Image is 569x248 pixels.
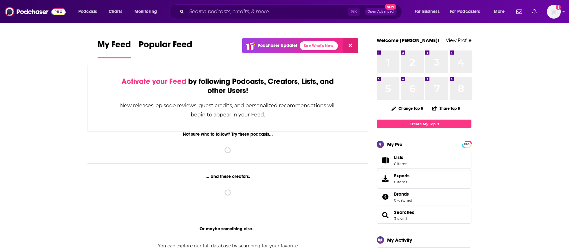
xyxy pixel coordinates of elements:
div: by following Podcasts, Creators, Lists, and other Users! [119,77,336,95]
span: Brands [394,191,409,197]
a: Brands [379,192,392,201]
a: Popular Feed [139,39,192,58]
div: Not sure who to follow? Try these podcasts... [87,132,368,137]
a: My Feed [98,39,131,58]
span: ⌘ K [348,8,360,16]
a: PRO [463,142,470,146]
span: My Feed [98,39,131,54]
button: open menu [74,7,105,17]
span: 0 items [394,162,407,166]
a: Searches [379,211,392,220]
button: open menu [410,7,447,17]
a: See What's New [300,41,338,50]
span: Searches [377,207,471,224]
span: 0 items [394,180,410,184]
button: open menu [130,7,165,17]
a: Create My Top 8 [377,120,471,128]
span: Lists [394,155,403,160]
span: For Podcasters [450,7,480,16]
div: ... and these creators. [87,174,368,179]
span: Lists [379,156,392,165]
img: User Profile [547,5,561,19]
button: Open AdvancedNew [365,8,397,15]
div: Search podcasts, credits, & more... [175,4,408,19]
img: Podchaser - Follow, Share and Rate Podcasts [5,6,66,18]
span: Exports [394,173,410,179]
button: open menu [446,7,489,17]
span: More [494,7,505,16]
a: 3 saved [394,216,407,221]
span: Exports [379,174,392,183]
a: 0 watched [394,198,412,203]
span: Podcasts [78,7,97,16]
div: Or maybe something else... [87,226,368,232]
a: Show notifications dropdown [514,6,524,17]
a: Exports [377,170,471,187]
span: PRO [463,142,470,147]
button: open menu [489,7,512,17]
input: Search podcasts, credits, & more... [187,7,348,17]
a: Charts [105,7,126,17]
span: For Business [415,7,440,16]
span: Logged in as kkitamorn [547,5,561,19]
a: Show notifications dropdown [530,6,539,17]
span: Charts [109,7,122,16]
span: Popular Feed [139,39,192,54]
span: Monitoring [135,7,157,16]
button: Change Top 8 [388,104,427,112]
span: Brands [377,188,471,205]
div: New releases, episode reviews, guest credits, and personalized recommendations will begin to appe... [119,101,336,119]
a: Welcome [PERSON_NAME]! [377,37,439,43]
span: Open Advanced [368,10,394,13]
span: Activate your Feed [122,77,186,86]
p: Podchaser Update! [258,43,297,48]
button: Show profile menu [547,5,561,19]
svg: Add a profile image [556,5,561,10]
a: Lists [377,152,471,169]
a: View Profile [446,37,471,43]
button: Share Top 8 [432,102,460,115]
a: Searches [394,210,414,215]
span: Lists [394,155,407,160]
div: My Activity [387,237,412,243]
a: Brands [394,191,412,197]
div: My Pro [387,141,403,147]
span: New [385,4,396,10]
